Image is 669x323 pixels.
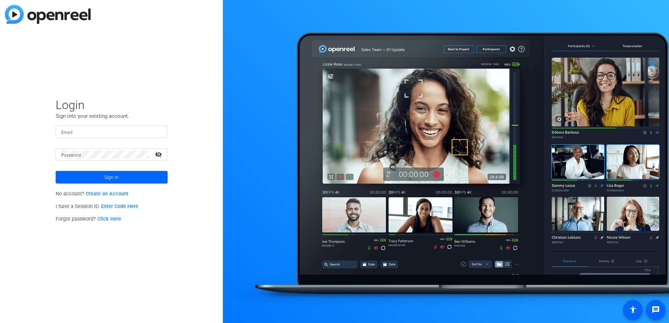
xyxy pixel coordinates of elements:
[61,130,73,135] mat-label: Email
[97,216,121,222] a: Click Here
[629,306,637,314] mat-icon: accessibility
[56,191,129,197] span: No account?
[86,191,128,197] a: Create an Account
[61,128,162,136] input: Enter Email Address
[56,171,168,184] button: Sign in
[652,306,660,314] mat-icon: message
[56,98,168,112] span: Login
[101,203,138,209] a: Enter Code Here
[56,112,168,120] p: Sign into your existing account.
[61,153,81,158] mat-label: Password
[151,149,168,159] mat-icon: visibility_off
[104,168,119,186] span: Sign in
[56,216,121,222] span: Forgot password?
[5,5,91,24] img: blue-gradient.svg
[56,203,139,209] span: I have a Session ID.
